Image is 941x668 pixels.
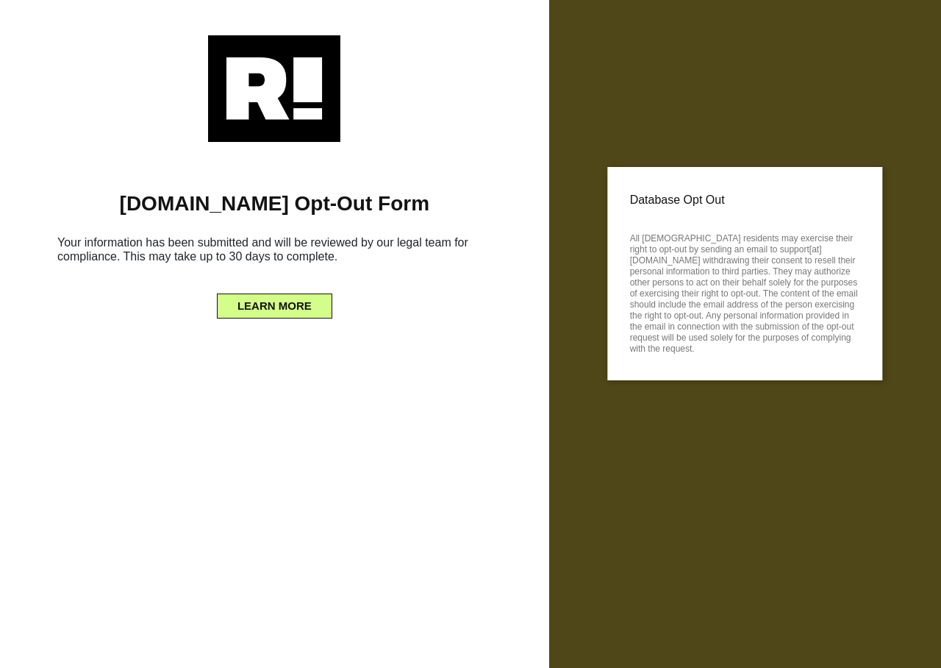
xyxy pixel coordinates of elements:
[630,229,860,355] p: All [DEMOGRAPHIC_DATA] residents may exercise their right to opt-out by sending an email to suppo...
[208,35,340,142] img: Retention.com
[217,296,332,308] a: LEARN MORE
[217,294,332,319] button: LEARN MORE
[630,189,860,211] p: Database Opt Out
[22,191,527,216] h1: [DOMAIN_NAME] Opt-Out Form
[22,230,527,275] h6: Your information has been submitted and will be reviewed by our legal team for compliance. This m...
